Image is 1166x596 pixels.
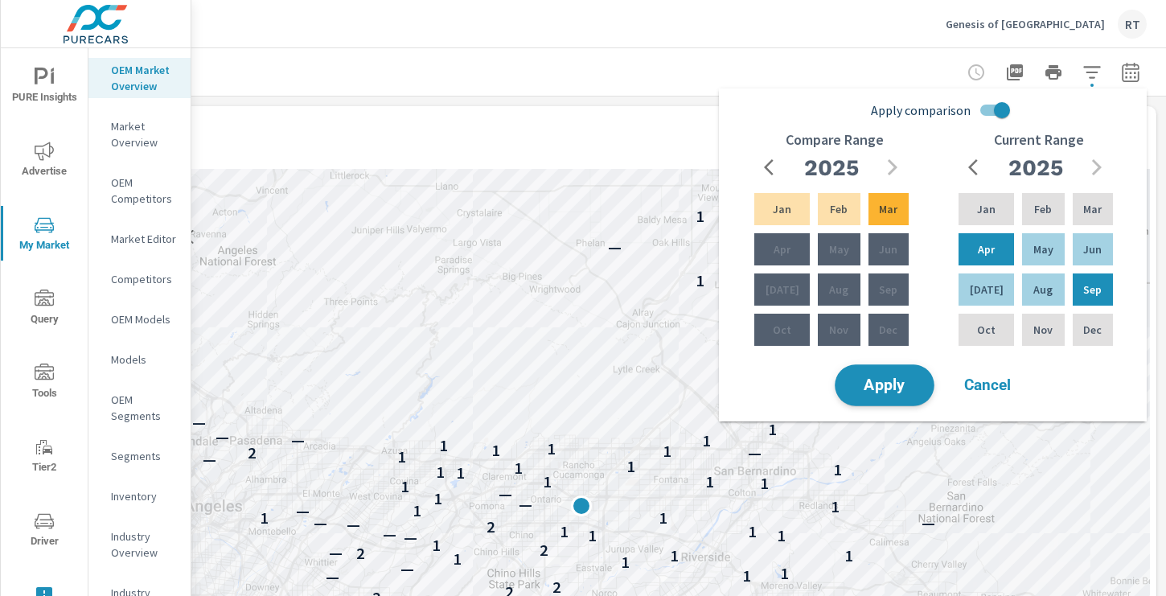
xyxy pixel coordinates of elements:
[742,566,751,586] p: 1
[356,544,365,563] p: 2
[670,546,679,565] p: 1
[111,231,178,247] p: Market Editor
[939,365,1036,405] button: Cancel
[970,282,1004,298] p: [DATE]
[663,442,671,461] p: 1
[773,322,791,338] p: Oct
[833,460,842,479] p: 1
[1033,241,1053,257] p: May
[413,501,421,520] p: 1
[487,517,495,536] p: 2
[111,351,178,368] p: Models
[829,322,848,338] p: Nov
[835,364,934,406] button: Apply
[111,488,178,504] p: Inventory
[1083,282,1102,298] p: Sep
[696,271,704,290] p: 1
[397,447,406,467] p: 1
[383,524,396,544] p: —
[88,227,191,251] div: Market Editor
[879,322,897,338] p: Dec
[404,528,417,547] p: —
[994,132,1084,148] h6: Current Range
[977,322,996,338] p: Oct
[88,307,191,331] div: OEM Models
[852,378,918,393] span: Apply
[260,508,269,528] p: 1
[347,515,360,534] p: —
[88,58,191,98] div: OEM Market Overview
[432,536,441,555] p: 1
[626,457,635,476] p: 1
[203,450,216,469] p: —
[88,444,191,468] div: Segments
[766,282,799,298] p: [DATE]
[1083,241,1102,257] p: Jun
[216,427,229,446] p: —
[248,443,257,462] p: 2
[88,484,191,508] div: Inventory
[329,543,343,562] p: —
[922,513,935,532] p: —
[6,438,83,477] span: Tier2
[111,392,178,424] p: OEM Segments
[702,431,711,450] p: 1
[1083,201,1102,217] p: Mar
[491,441,500,460] p: 1
[1118,10,1147,39] div: RT
[88,524,191,565] div: Industry Overview
[111,62,178,94] p: OEM Market Overview
[659,508,667,528] p: 1
[88,171,191,211] div: OEM Competitors
[6,216,83,255] span: My Market
[879,201,897,217] p: Mar
[456,463,465,483] p: 1
[978,241,995,257] p: Apr
[296,501,310,520] p: —
[499,484,512,504] p: —
[696,207,704,226] p: 1
[547,439,556,458] p: 1
[111,448,178,464] p: Segments
[705,472,714,491] p: 1
[1034,201,1052,217] p: Feb
[608,237,622,257] p: —
[111,118,178,150] p: Market Overview
[291,430,305,450] p: —
[400,559,414,578] p: —
[955,378,1020,393] span: Cancel
[111,528,178,561] p: Industry Overview
[560,522,569,541] p: 1
[780,564,789,583] p: 1
[773,201,791,217] p: Jan
[1033,282,1053,298] p: Aug
[326,567,339,586] p: —
[748,522,757,541] p: 1
[111,271,178,287] p: Competitors
[768,420,777,439] p: 1
[760,474,769,493] p: 1
[6,142,83,181] span: Advertise
[871,101,971,120] span: Apply comparison
[830,201,848,217] p: Feb
[946,17,1105,31] p: Genesis of [GEOGRAPHIC_DATA]
[748,443,762,462] p: —
[439,436,448,455] p: 1
[314,513,327,532] p: —
[977,201,996,217] p: Jan
[786,132,884,148] h6: Compare Range
[879,282,897,298] p: Sep
[88,114,191,154] div: Market Overview
[1008,154,1063,182] h2: 2025
[804,154,859,182] h2: 2025
[621,553,630,572] p: 1
[433,489,442,508] p: 1
[540,541,548,560] p: 2
[879,241,897,257] p: Jun
[436,462,445,482] p: 1
[6,364,83,403] span: Tools
[588,526,597,545] p: 1
[6,290,83,329] span: Query
[1033,322,1053,338] p: Nov
[88,267,191,291] div: Competitors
